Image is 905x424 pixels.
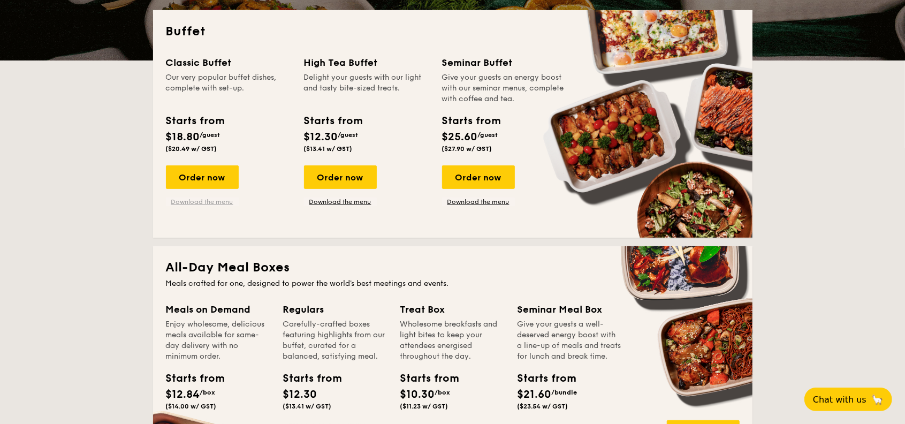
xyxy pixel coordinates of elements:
[166,23,740,40] h2: Buffet
[552,389,577,396] span: /bundle
[166,302,270,317] div: Meals on Demand
[813,395,866,405] span: Chat with us
[304,131,338,143] span: $12.30
[400,403,448,410] span: ($11.23 w/ GST)
[442,72,567,104] div: Give your guests an energy boost with our seminar menus, complete with coffee and tea.
[283,388,317,401] span: $12.30
[442,113,500,129] div: Starts from
[304,198,377,206] a: Download the menu
[400,319,505,362] div: Wholesome breakfasts and light bites to keep your attendees energised throughout the day.
[338,131,359,139] span: /guest
[400,370,448,387] div: Starts from
[166,370,214,387] div: Starts from
[400,388,435,401] span: $10.30
[304,165,377,189] div: Order now
[478,131,498,139] span: /guest
[166,55,291,70] div: Classic Buffet
[442,198,515,206] a: Download the menu
[166,278,740,289] div: Meals crafted for one, designed to power the world's best meetings and events.
[166,145,217,153] span: ($20.49 w/ GST)
[200,131,220,139] span: /guest
[166,388,200,401] span: $12.84
[283,403,332,410] span: ($13.41 w/ GST)
[166,403,217,410] span: ($14.00 w/ GST)
[435,389,451,396] span: /box
[166,113,224,129] div: Starts from
[166,131,200,143] span: $18.80
[442,145,492,153] span: ($27.90 w/ GST)
[518,403,568,410] span: ($23.54 w/ GST)
[518,319,622,362] div: Give your guests a well-deserved energy boost with a line-up of meals and treats for lunch and br...
[442,165,515,189] div: Order now
[871,393,884,406] span: 🦙
[304,55,429,70] div: High Tea Buffet
[283,370,331,387] div: Starts from
[166,198,239,206] a: Download the menu
[166,259,740,276] h2: All-Day Meal Boxes
[518,370,566,387] div: Starts from
[518,302,622,317] div: Seminar Meal Box
[283,302,387,317] div: Regulars
[304,113,362,129] div: Starts from
[166,165,239,189] div: Order now
[400,302,505,317] div: Treat Box
[283,319,387,362] div: Carefully-crafted boxes featuring highlights from our buffet, curated for a balanced, satisfying ...
[166,72,291,104] div: Our very popular buffet dishes, complete with set-up.
[804,388,892,411] button: Chat with us🦙
[442,55,567,70] div: Seminar Buffet
[518,388,552,401] span: $21.60
[166,319,270,362] div: Enjoy wholesome, delicious meals available for same-day delivery with no minimum order.
[304,145,353,153] span: ($13.41 w/ GST)
[200,389,216,396] span: /box
[304,72,429,104] div: Delight your guests with our light and tasty bite-sized treats.
[442,131,478,143] span: $25.60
